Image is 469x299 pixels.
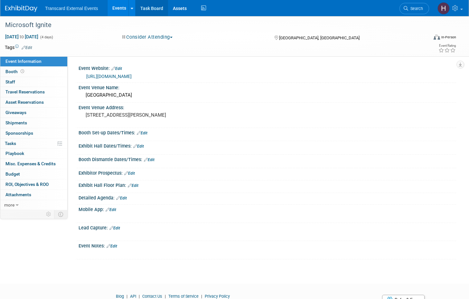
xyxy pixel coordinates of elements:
[133,144,144,149] a: Edit
[0,179,67,189] a: ROI, Objectives & ROO
[0,87,67,97] a: Travel Reservations
[5,161,56,166] span: Misc. Expenses & Credits
[0,149,67,159] a: Playbook
[437,2,450,14] img: Haille Dinger
[5,59,42,64] span: Event Information
[200,294,204,299] span: |
[79,83,456,91] div: Event Venue Name:
[130,294,136,299] a: API
[5,120,27,125] span: Shipments
[144,158,155,162] a: Edit
[434,34,440,40] img: Format-Inperson.png
[106,207,116,212] a: Edit
[19,34,25,39] span: to
[45,6,98,11] span: Transcard External Events
[5,34,39,40] span: [DATE] [DATE]
[5,44,32,51] td: Tags
[79,205,456,213] div: Mobile App:
[79,168,456,177] div: Exhibitor Prospectus:
[79,193,456,201] div: Detailed Agenda:
[40,35,53,39] span: (4 days)
[116,294,124,299] a: Blog
[5,130,33,136] span: Sponsorships
[128,183,138,188] a: Edit
[0,190,67,200] a: Attachments
[408,6,423,11] span: Search
[79,103,456,111] div: Event Venue Address:
[3,19,418,31] div: Microsoft Ignite
[86,74,132,79] a: [URL][DOMAIN_NAME]
[5,171,20,177] span: Budget
[79,180,456,189] div: Exhibit Hall Floor Plan:
[107,244,117,248] a: Edit
[43,210,54,218] td: Personalize Event Tab Strip
[0,169,67,179] a: Budget
[5,110,26,115] span: Giveaways
[5,192,31,197] span: Attachments
[79,141,456,149] div: Exhibit Hall Dates/Times:
[0,159,67,169] a: Misc. Expenses & Credits
[168,294,199,299] a: Terms of Service
[86,112,229,118] pre: [STREET_ADDRESS][PERSON_NAME]
[0,67,67,77] a: Booth
[5,79,15,84] span: Staff
[0,108,67,118] a: Giveaways
[116,196,127,200] a: Edit
[5,151,24,156] span: Playbook
[79,241,456,249] div: Event Notes:
[54,210,68,218] td: Toggle Event Tabs
[0,97,67,107] a: Asset Reservations
[5,182,49,187] span: ROI, Objectives & ROO
[399,3,429,14] a: Search
[19,69,25,74] span: Booth not reserved yet
[125,294,129,299] span: |
[279,35,360,40] span: [GEOGRAPHIC_DATA], [GEOGRAPHIC_DATA]
[0,128,67,138] a: Sponsorships
[120,34,175,41] button: Consider Attending
[389,34,456,43] div: Event Format
[79,223,456,231] div: Lead Capture:
[5,89,45,94] span: Travel Reservations
[0,139,67,149] a: Tasks
[142,294,162,299] a: Contact Us
[22,45,32,50] a: Edit
[438,44,456,47] div: Event Rating
[137,131,147,135] a: Edit
[5,69,25,74] span: Booth
[0,77,67,87] a: Staff
[109,226,120,230] a: Edit
[5,141,16,146] span: Tasks
[4,202,14,207] span: more
[5,100,44,105] span: Asset Reservations
[163,294,167,299] span: |
[0,200,67,210] a: more
[5,5,37,12] img: ExhibitDay
[79,155,456,163] div: Booth Dismantle Dates/Times:
[83,90,451,100] div: [GEOGRAPHIC_DATA]
[124,171,135,176] a: Edit
[137,294,141,299] span: |
[111,66,122,71] a: Edit
[79,63,456,72] div: Event Website:
[441,35,456,40] div: In-Person
[0,56,67,66] a: Event Information
[0,118,67,128] a: Shipments
[205,294,230,299] a: Privacy Policy
[79,128,456,136] div: Booth Set-up Dates/Times:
